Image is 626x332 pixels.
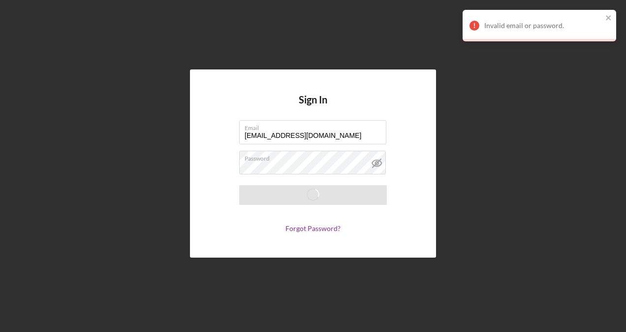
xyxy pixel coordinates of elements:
[245,121,386,132] label: Email
[239,185,387,205] button: Saving
[484,22,602,30] div: Invalid email or password.
[285,224,341,232] a: Forgot Password?
[299,94,327,120] h4: Sign In
[605,14,612,23] button: close
[245,151,386,162] label: Password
